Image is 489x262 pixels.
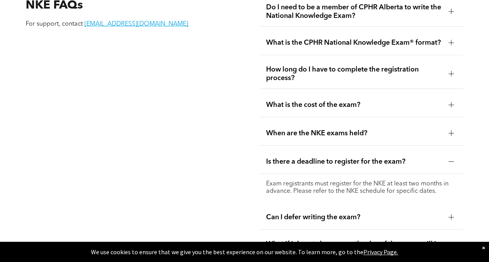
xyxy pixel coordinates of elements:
a: Privacy Page. [363,248,398,256]
span: For support, contact [26,21,83,27]
a: [EMAIL_ADDRESS][DOMAIN_NAME] [84,21,188,27]
span: What is the cost of the exam? [266,101,442,109]
span: Is there a deadline to register for the exam? [266,157,442,166]
span: When are the NKE exams held? [266,129,442,138]
span: What if I do not show up on the day of the exam, will I be refunded my exam fee? [266,240,442,257]
span: How long do I have to complete the registration process? [266,65,442,82]
div: Dismiss notification [482,244,485,252]
p: Exam registrants must register for the NKE at least two months in advance. Please refer to the NK... [266,180,457,195]
span: What is the CPHR National Knowledge Exam® format? [266,38,442,47]
span: Do I need to be a member of CPHR Alberta to write the National Knowledge Exam? [266,3,442,20]
span: Can I defer writing the exam? [266,213,442,222]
